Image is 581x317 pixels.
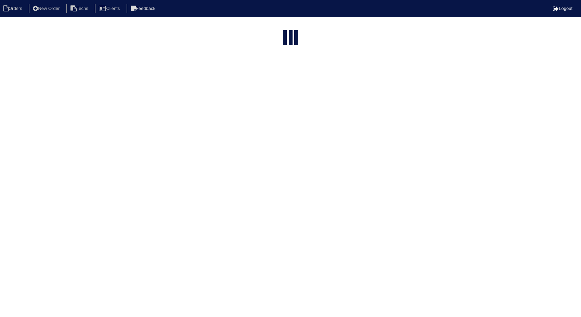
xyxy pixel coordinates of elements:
li: Techs [66,4,94,13]
a: Logout [553,6,572,11]
li: New Order [29,4,65,13]
a: New Order [29,6,65,11]
li: Feedback [127,4,161,13]
div: loading... [289,30,293,47]
a: Clients [95,6,125,11]
a: Techs [66,6,94,11]
li: Clients [95,4,125,13]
